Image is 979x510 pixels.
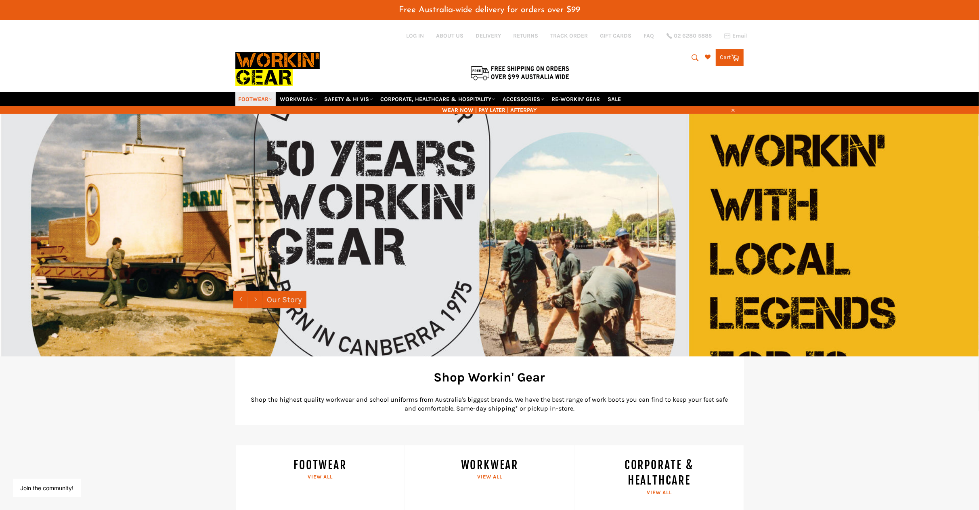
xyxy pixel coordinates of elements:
[724,33,748,39] a: Email
[235,46,320,92] img: Workin Gear leaders in Workwear, Safety Boots, PPE, Uniforms. Australia's No.1 in Workwear
[20,485,73,491] button: Join the community!
[500,92,547,106] a: ACCESSORIES
[470,64,570,81] img: Flat $9.95 shipping Australia wide
[235,106,744,114] span: WEAR NOW | PAY LATER | AFTERPAY
[377,92,499,106] a: CORPORATE, HEALTHCARE & HOSPITALITY
[674,33,712,39] span: 02 6280 5885
[407,32,424,39] a: Log in
[644,32,654,40] a: FAQ
[399,6,580,14] span: Free Australia-wide delivery for orders over $99
[247,369,732,386] h2: Shop Workin' Gear
[436,32,464,40] a: ABOUT US
[605,92,625,106] a: SALE
[716,49,744,66] a: Cart
[277,92,320,106] a: WORKWEAR
[549,92,604,106] a: RE-WORKIN' GEAR
[551,32,588,40] a: TRACK ORDER
[263,291,306,308] a: Our Story
[667,33,712,39] a: 02 6280 5885
[600,32,632,40] a: GIFT CARDS
[247,395,732,413] p: Shop the highest quality workwear and school uniforms from Australia's biggest brands. We have th...
[476,32,501,40] a: DELIVERY
[321,92,376,106] a: SAFETY & HI VIS
[514,32,539,40] a: RETURNS
[235,92,276,106] a: FOOTWEAR
[733,33,748,39] span: Email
